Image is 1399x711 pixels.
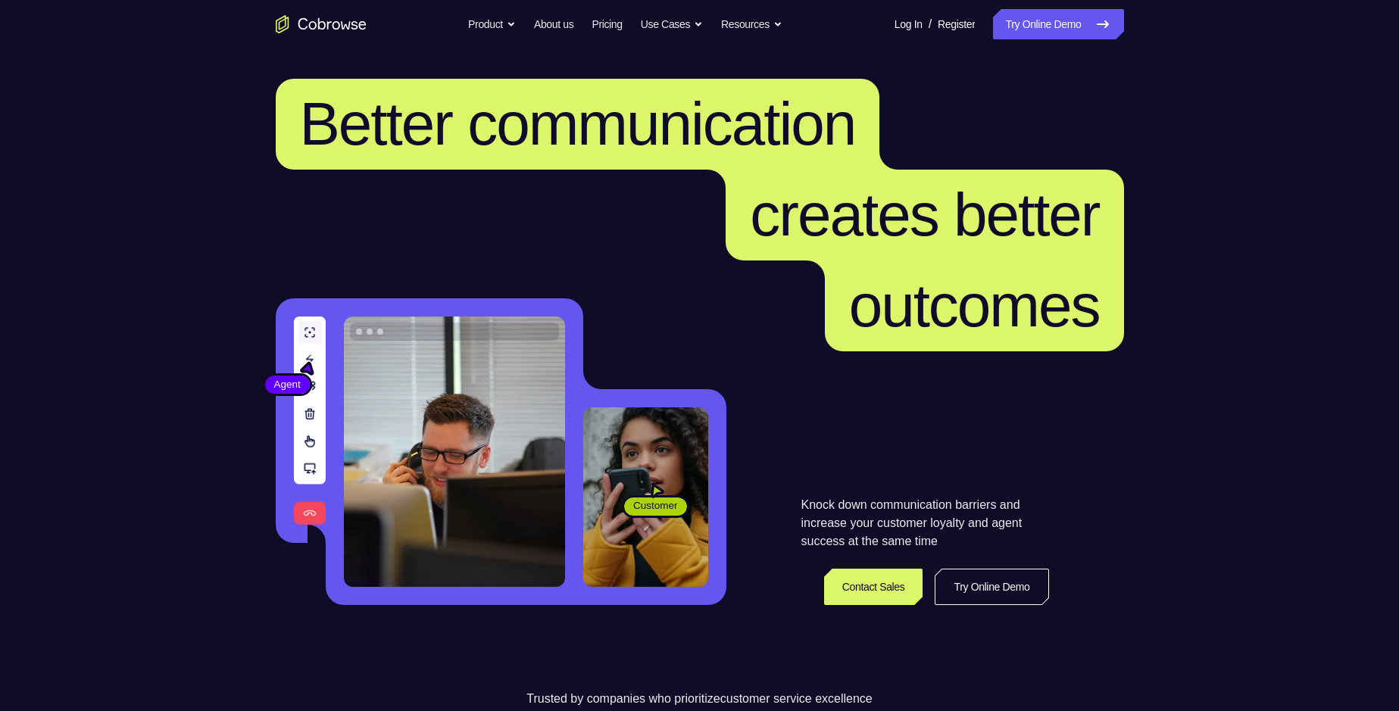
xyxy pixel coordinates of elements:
[344,317,565,587] img: A customer support agent talking on the phone
[720,692,873,705] span: customer service excellence
[849,272,1100,339] span: outcomes
[824,569,923,605] a: Contact Sales
[294,317,326,525] img: A series of tools used in co-browsing sessions
[801,496,1049,550] p: Knock down communication barriers and increase your customer loyalty and agent success at the sam...
[929,15,932,33] span: /
[721,9,782,39] button: Resources
[641,9,703,39] button: Use Cases
[468,9,516,39] button: Product
[993,9,1123,39] a: Try Online Demo
[592,9,622,39] a: Pricing
[265,377,310,392] span: Agent
[895,9,923,39] a: Log In
[750,181,1099,248] span: creates better
[935,569,1048,605] a: Try Online Demo
[583,407,708,587] img: A customer holding their phone
[300,90,856,157] span: Better communication
[276,15,367,33] a: Go to the home page
[534,9,573,39] a: About us
[938,9,975,39] a: Register
[624,498,687,513] span: Customer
